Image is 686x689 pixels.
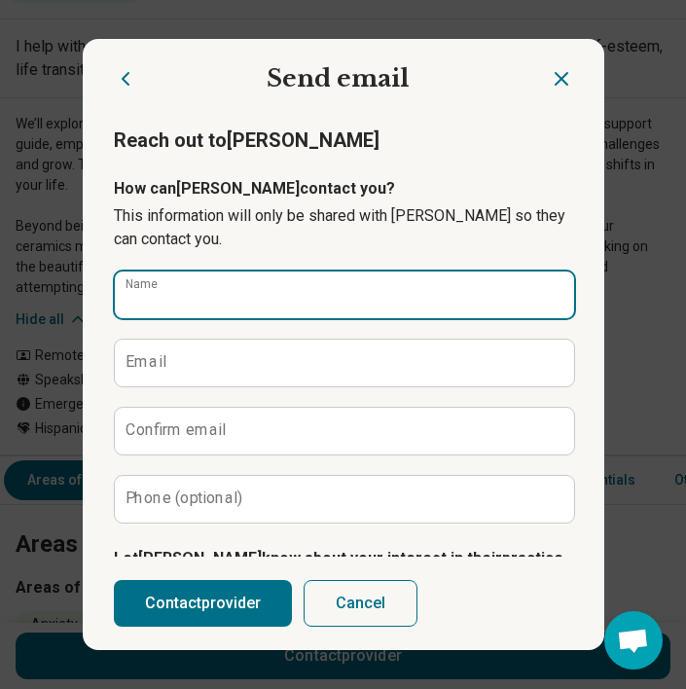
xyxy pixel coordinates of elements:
label: Email [126,354,166,370]
p: Reach out to [PERSON_NAME] [114,127,573,154]
button: Back [114,67,137,91]
label: Name [126,278,158,290]
p: Let [PERSON_NAME] know about your interest in their practice [114,547,573,570]
p: How can [PERSON_NAME] contact you? [114,177,573,200]
p: This information will only be shared with [PERSON_NAME] so they can contact you. [114,204,573,251]
button: Cancel [304,580,417,627]
span: Send email [157,62,519,95]
label: Phone (optional) [126,490,243,506]
button: Contactprovider [114,580,292,627]
label: Confirm email [126,422,226,438]
button: Close dialog [550,67,573,91]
